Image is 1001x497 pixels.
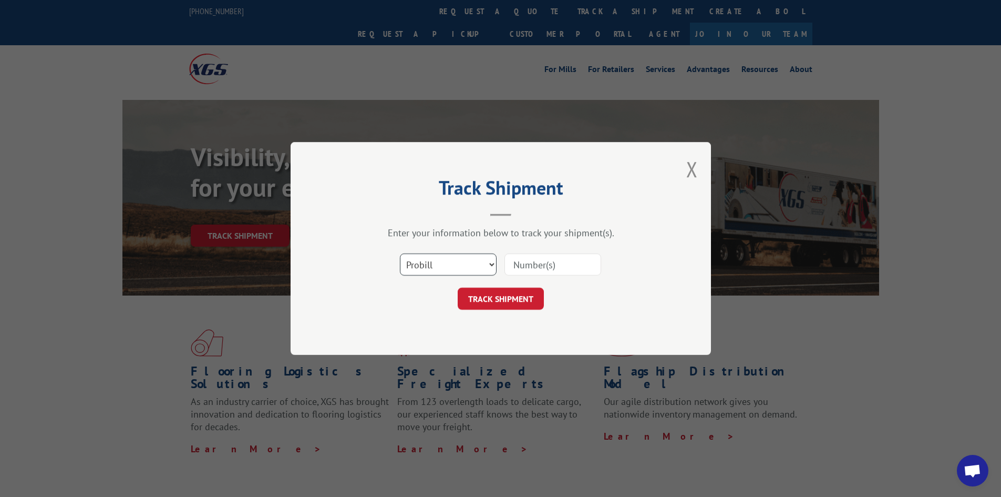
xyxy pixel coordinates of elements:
[504,253,601,276] input: Number(s)
[686,155,698,183] button: Close modal
[957,455,988,486] div: Open chat
[458,288,544,310] button: TRACK SHIPMENT
[343,180,658,200] h2: Track Shipment
[343,227,658,239] div: Enter your information below to track your shipment(s).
